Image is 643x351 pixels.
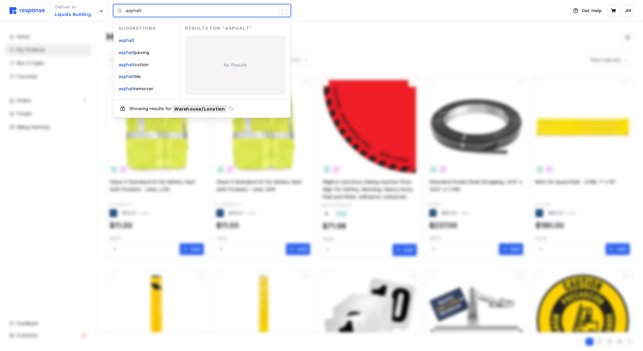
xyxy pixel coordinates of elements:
p: Showing results for [129,105,171,112]
button: Get Help [569,4,606,17]
div: / [279,7,287,15]
button: JM [622,5,634,17]
mark: asphalt [118,37,134,43]
mark: asphalt [118,49,134,55]
p: Liquids Building [55,11,91,18]
mark: asphalt [118,85,134,92]
span: Warehouse / Location [174,105,225,112]
p: Suggestions [118,25,180,32]
p: Deliver to [55,3,91,11]
p: Get Help [582,7,601,15]
span: cotton [134,61,149,68]
mark: asphalt [118,73,134,79]
input: Search for a product name or SKU [126,5,275,17]
mark: asphalt [118,61,134,68]
span: remover [134,85,153,92]
span: paving [134,49,149,55]
p: Results for "asphalt" [185,25,290,31]
img: svg%3e [9,7,45,14]
span: tile [134,73,141,79]
p: JM [624,7,631,15]
p: No Results [223,61,247,69]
